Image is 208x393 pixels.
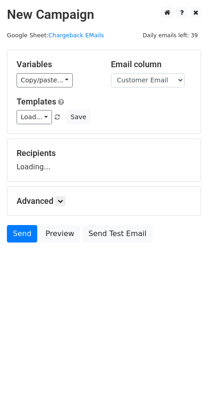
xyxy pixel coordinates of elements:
a: Send [7,225,37,243]
a: Preview [40,225,80,243]
h5: Recipients [17,148,191,158]
h5: Email column [111,59,191,69]
a: Chargeback EMails [48,32,104,39]
h5: Advanced [17,196,191,206]
a: Send Test Email [82,225,152,243]
a: Templates [17,97,56,106]
span: Daily emails left: 39 [139,30,201,40]
h5: Variables [17,59,97,69]
a: Load... [17,110,52,124]
a: Copy/paste... [17,73,73,87]
button: Save [66,110,90,124]
a: Daily emails left: 39 [139,32,201,39]
h2: New Campaign [7,7,201,23]
small: Google Sheet: [7,32,104,39]
div: Loading... [17,148,191,172]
